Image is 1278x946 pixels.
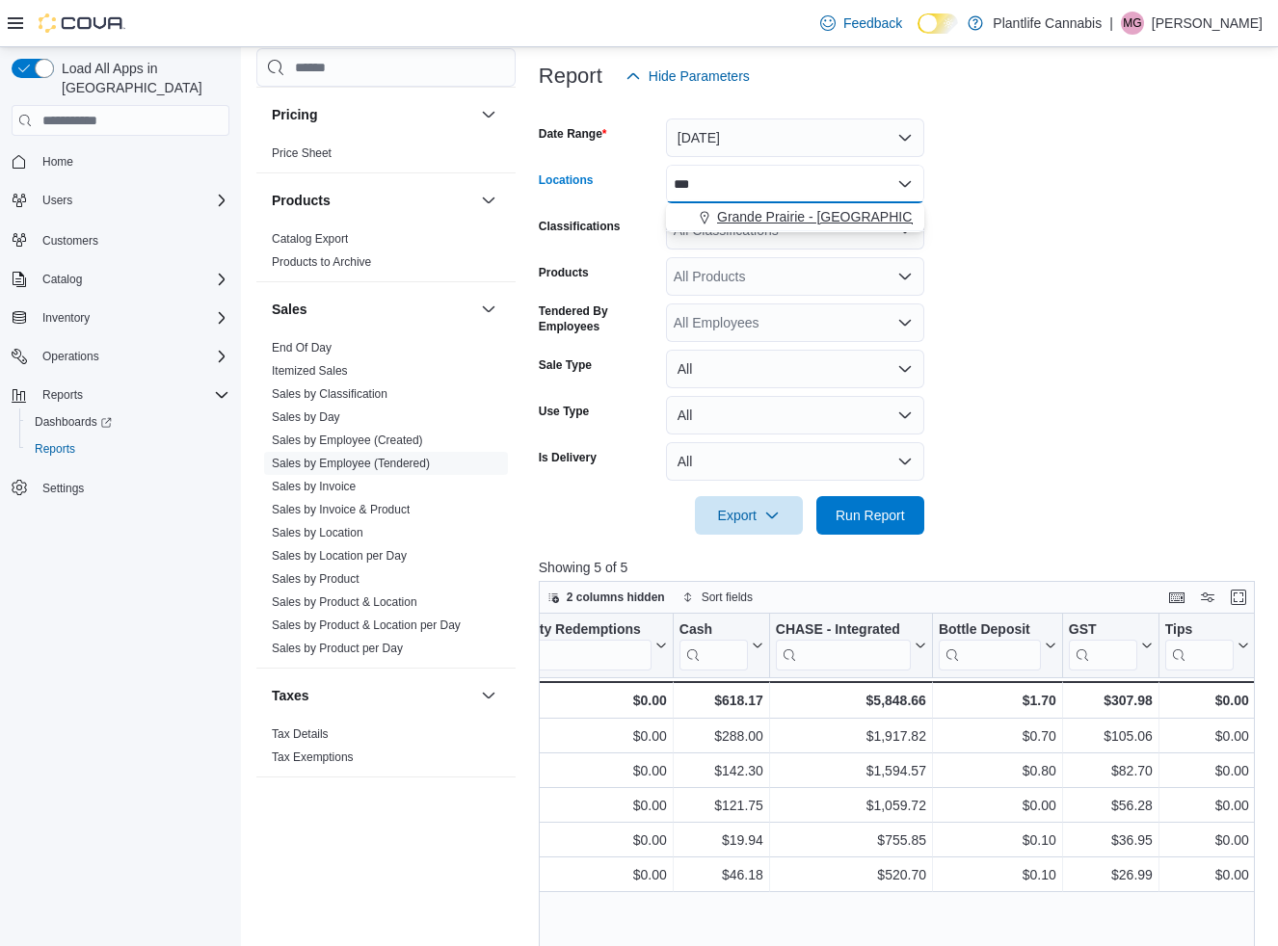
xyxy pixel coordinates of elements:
span: Customers [42,233,98,249]
span: Sales by Product & Location per Day [272,618,461,633]
div: $0.00 [1165,759,1249,782]
div: Taxes [256,723,516,776]
span: Home [35,149,229,173]
a: Sales by Employee (Created) [272,434,423,447]
a: Sales by Product [272,572,359,586]
button: Taxes [477,684,500,707]
span: Users [35,189,229,212]
div: $105.06 [1069,724,1153,748]
div: $0.00 [504,863,667,886]
button: Sort fields [675,586,760,609]
span: Tax Details [272,726,329,742]
div: $1.70 [939,689,1056,712]
span: Reports [35,383,229,407]
button: Products [272,191,473,210]
span: Settings [35,476,229,500]
a: Products to Archive [272,255,371,269]
a: Sales by Product & Location [272,595,417,609]
span: Operations [35,345,229,368]
span: Feedback [843,13,902,33]
div: Tips [1165,621,1234,670]
a: Catalog Export [272,232,348,246]
span: Dashboards [35,414,112,430]
button: Home [4,147,237,175]
p: [PERSON_NAME] [1152,12,1263,35]
div: Sales [256,336,516,668]
span: Sales by Invoice [272,479,356,494]
label: Date Range [539,126,607,142]
button: All [666,396,924,434]
button: Open list of options [897,315,913,330]
a: Home [35,150,81,173]
span: Export [706,496,791,535]
span: 2 columns hidden [567,590,665,605]
div: $121.75 [679,794,763,817]
span: Grande Prairie - [GEOGRAPHIC_DATA] [717,207,957,226]
div: $1,917.82 [776,724,926,748]
div: $755.85 [776,828,926,852]
div: $0.70 [939,724,1056,748]
button: CHASE - Integrated [776,621,926,670]
div: $0.00 [504,794,667,817]
label: Locations [539,172,594,188]
div: $307.98 [1069,689,1153,712]
div: Pricing [256,142,516,172]
input: Dark Mode [918,13,958,34]
button: Reports [19,435,237,462]
button: Grande Prairie - [GEOGRAPHIC_DATA] [666,203,924,231]
button: Pricing [477,103,500,126]
div: $82.70 [1069,759,1153,782]
div: Loyalty Redemptions [504,621,652,670]
p: | [1109,12,1113,35]
span: Price Sheet [272,145,332,161]
div: $0.00 [939,794,1056,817]
button: Products [477,189,500,212]
button: Catalog [4,266,237,293]
a: Itemized Sales [272,364,348,378]
span: Itemized Sales [272,363,348,379]
button: Close list of options [897,176,913,192]
div: Loyalty Redemptions [504,621,652,640]
span: Catalog [35,268,229,291]
div: Cash [679,621,748,640]
div: $0.10 [939,828,1056,852]
div: GST [1069,621,1137,640]
div: Cash [679,621,748,670]
h3: Products [272,191,331,210]
button: Hide Parameters [618,57,758,95]
span: Sales by Product [272,571,359,587]
a: Sales by Employee (Tendered) [272,457,430,470]
div: $1,059.72 [776,794,926,817]
p: Plantlife Cannabis [993,12,1102,35]
div: $1,594.57 [776,759,926,782]
a: Feedback [812,4,910,42]
div: GST [1069,621,1137,670]
a: Dashboards [27,410,120,434]
button: Open list of options [897,269,913,284]
div: $36.95 [1069,828,1153,852]
div: $618.17 [679,689,763,712]
button: GST [1069,621,1153,670]
button: Inventory [35,306,97,329]
a: Customers [35,229,106,252]
div: $520.70 [776,863,926,886]
div: $0.00 [504,689,667,712]
div: $288.00 [679,724,763,748]
a: Dashboards [19,408,237,435]
div: Bottle Deposit [939,621,1041,670]
span: Sales by Location [272,525,363,540]
div: Choose from the following options [666,203,924,231]
nav: Complex example [12,140,229,552]
span: Run Report [836,506,905,525]
div: CHASE - Integrated [776,621,911,640]
button: Bottle Deposit [939,621,1056,670]
div: Bottle Deposit [939,621,1041,640]
h3: Report [539,65,602,88]
span: Inventory [42,310,90,326]
button: Taxes [272,686,473,705]
span: Dashboards [27,410,229,434]
button: Users [4,187,237,214]
span: Sales by Product & Location [272,594,417,610]
button: Catalog [35,268,90,291]
button: Enter fullscreen [1227,586,1250,609]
